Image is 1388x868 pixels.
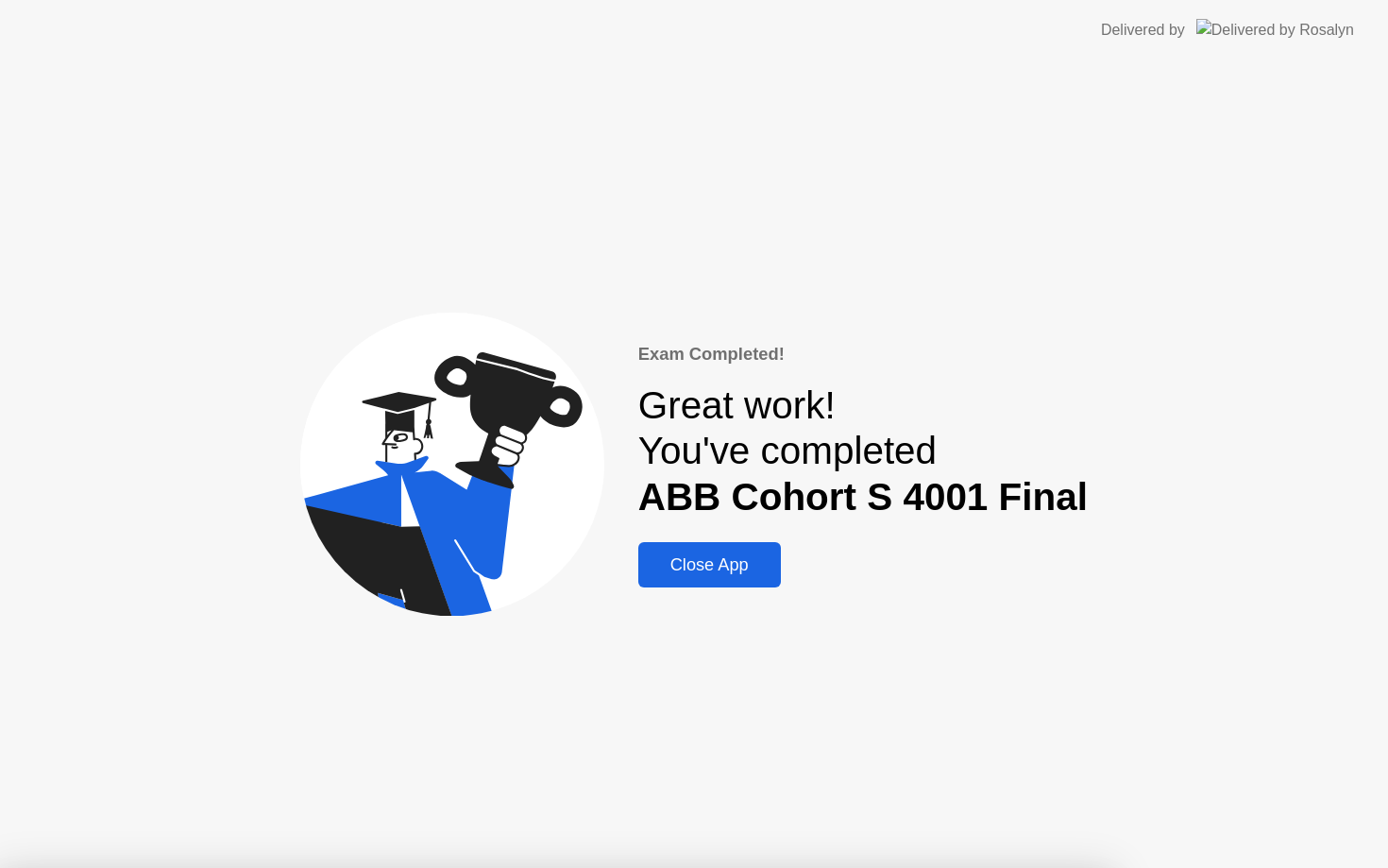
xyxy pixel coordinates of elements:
img: Delivered by Rosalyn [1196,19,1354,41]
b: ABB Cohort S 4001 Final [638,475,1088,519]
div: Exam Completed! [638,341,1088,367]
div: Great work! You've completed [638,383,1088,520]
div: Delivered by [1101,19,1185,42]
div: Close App [644,555,775,575]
